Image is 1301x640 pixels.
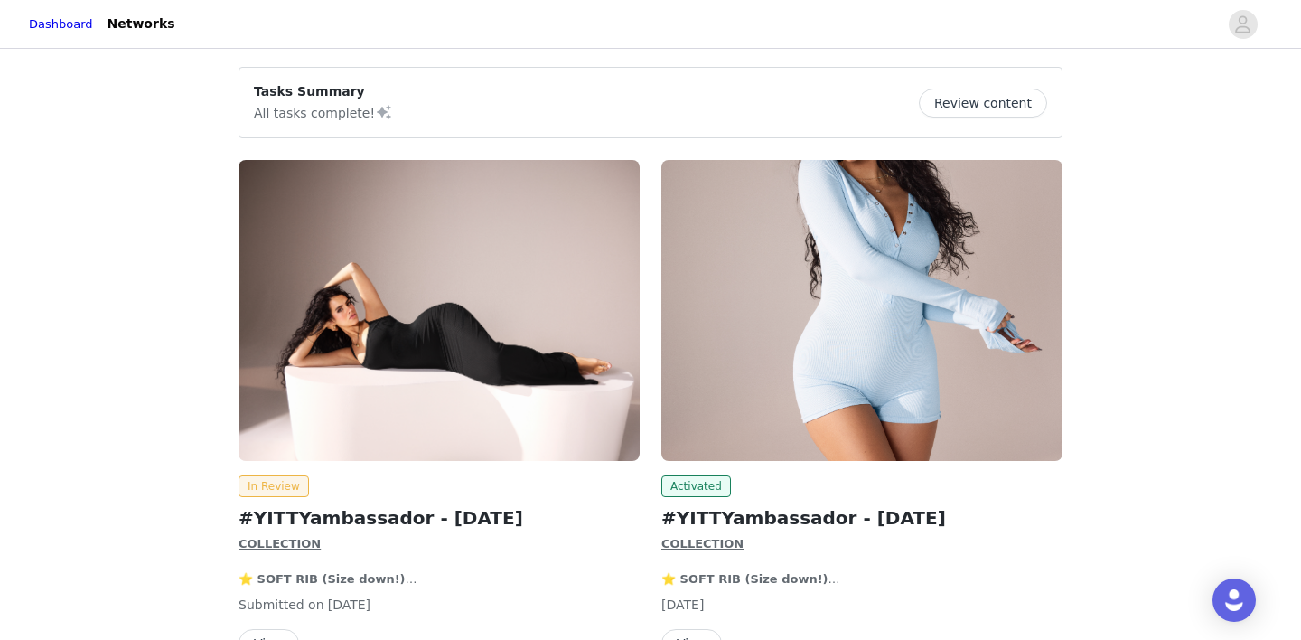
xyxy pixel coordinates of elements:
[661,598,704,612] span: [DATE]
[239,160,640,461] img: YITTY
[661,537,744,551] strong: COLLECTION
[254,82,393,101] p: Tasks Summary
[29,15,93,33] a: Dashboard
[239,475,309,497] span: In Review
[661,475,731,497] span: Activated
[661,572,840,586] strong: ⭐️ SOFT RIB (Size down!)
[1212,579,1256,622] div: Open Intercom Messenger
[328,598,370,612] span: [DATE]
[1234,10,1251,39] div: avatar
[97,4,186,44] a: Networks
[239,598,324,612] span: Submitted on
[661,504,1062,532] h2: #YITTYambassador - [DATE]
[239,572,417,586] strong: ⭐️ SOFT RIB (Size down!)
[239,504,640,532] h2: #YITTYambassador - [DATE]
[919,89,1047,118] button: Review content
[661,160,1062,461] img: YITTY
[239,537,321,551] strong: COLLECTION
[254,101,393,123] p: All tasks complete!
